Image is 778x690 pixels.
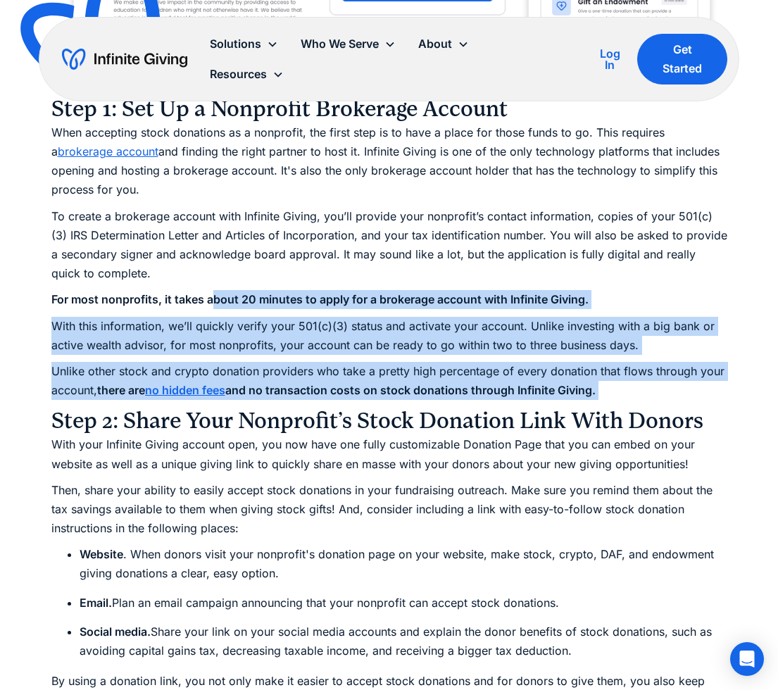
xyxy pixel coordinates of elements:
[51,362,727,400] p: Unlike other stock and crypto donation providers who take a pretty high percentage of every donat...
[80,596,112,610] strong: Email.
[51,123,727,200] p: When accepting stock donations as a nonprofit, the first step is to have a place for those funds ...
[199,29,289,59] div: Solutions
[418,34,452,54] div: About
[80,622,727,660] li: Share your link on your social media accounts and explain the donor benefits of stock donations, ...
[51,435,727,473] p: With your Infinite Giving account open, you now have one fully customizable Donation Page that yo...
[80,625,151,639] strong: Social media.
[80,545,727,583] li: . When donors visit your nonprofit's donation page on your website, make stock, crypto, DAF, and ...
[51,95,727,123] h3: Step 1: Set Up a Nonprofit Brokerage Account
[51,207,727,284] p: To create a brokerage account with Infinite Giving, you’ll provide your nonprofit’s contact infor...
[199,59,295,89] div: Resources
[80,594,727,613] li: Plan an email campaign announcing that your nonprofit can accept stock donations.
[97,383,145,397] strong: there are
[301,34,379,54] div: Who We Serve
[637,34,727,84] a: Get Started
[58,144,158,158] a: brokerage account
[289,29,407,59] div: Who We Serve
[51,481,727,539] p: Then, share your ability to easily accept stock donations in your fundraising outreach. Make sure...
[594,48,626,70] div: Log In
[730,642,764,676] div: Open Intercom Messenger
[51,292,589,306] strong: For most nonprofits, it takes about 20 minutes to apply for a brokerage account with Infinite Giv...
[407,29,480,59] div: About
[145,383,225,397] a: no hidden fees
[80,547,123,561] strong: Website
[594,45,626,73] a: Log In
[51,317,727,355] p: With this information, we’ll quickly verify your 501(c)(3) status and activate your account. Unli...
[51,407,727,435] h3: Step 2: Share Your Nonprofit’s Stock Donation Link With Donors
[210,65,267,84] div: Resources
[210,34,261,54] div: Solutions
[62,48,187,70] a: home
[225,383,596,397] strong: and no transaction costs on stock donations through Infinite Giving.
